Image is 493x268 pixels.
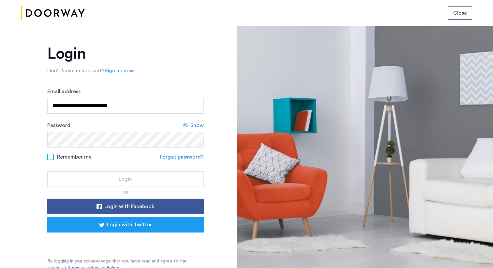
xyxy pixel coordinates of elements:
[104,203,154,210] span: Login with Facebook
[47,171,204,187] button: button
[47,68,105,73] span: Don’t have an account?
[47,121,70,129] label: Password
[123,190,128,194] span: or
[190,121,204,129] span: Show
[453,9,467,17] span: Close
[47,217,204,233] button: button
[107,221,152,229] span: Login with Twitter
[21,1,85,25] img: logo
[57,153,92,161] span: Remember me
[57,234,194,249] iframe: Sign in with Google Button
[119,175,132,183] span: Login
[105,67,134,75] a: Sign up now
[47,199,204,214] button: button
[160,153,204,161] a: Forgot password?
[47,88,81,95] label: Email address
[47,46,204,62] h1: Login
[448,7,472,20] button: button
